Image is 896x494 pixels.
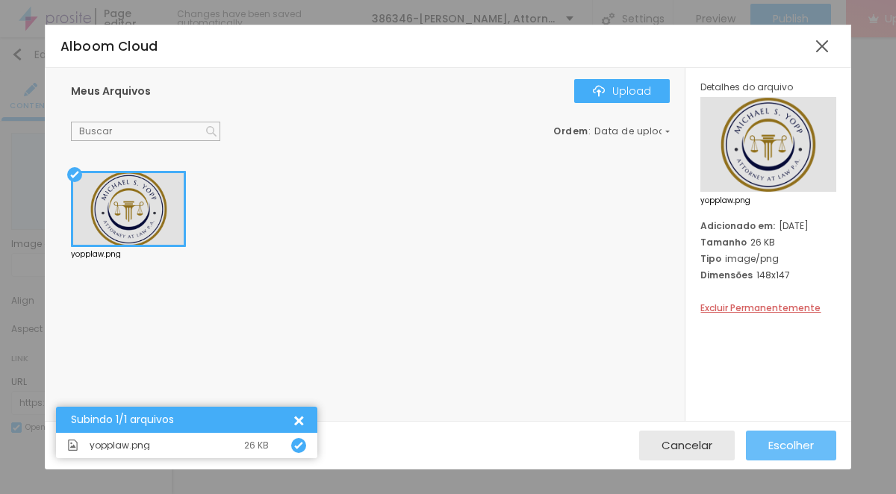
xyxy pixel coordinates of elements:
img: Icone [593,85,605,97]
span: Data de upload [594,127,672,136]
div: Subindo 1/1 arquivos [71,414,291,425]
span: Escolher [768,439,814,451]
img: Icone [294,441,303,450]
span: Alboom Cloud [60,37,158,55]
input: Buscar [71,122,220,141]
div: 26 KB [700,236,836,248]
img: Icone [67,440,78,451]
span: Detalhes do arquivo [700,81,793,93]
div: 26 KB [244,441,269,450]
span: Meus Arquivos [71,84,151,99]
span: Tamanho [700,236,747,248]
button: IconeUpload [574,79,670,103]
div: 148x147 [700,269,836,281]
span: Cancelar [662,439,712,451]
div: yopplaw.png [71,251,186,258]
div: image/png [700,252,836,265]
span: Tipo [700,252,721,265]
span: yopplaw.png [700,197,836,204]
span: Excluir Permanentemente [700,301,821,314]
div: Upload [593,85,651,97]
button: Escolher [746,431,836,460]
span: yopplaw.png [90,441,150,450]
span: Ordem [553,125,588,137]
div: : [553,127,670,136]
button: Cancelar [639,431,735,460]
div: [DATE] [700,219,836,232]
span: Dimensões [700,269,753,281]
span: Adicionado em: [700,219,775,232]
img: Icone [206,126,217,137]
